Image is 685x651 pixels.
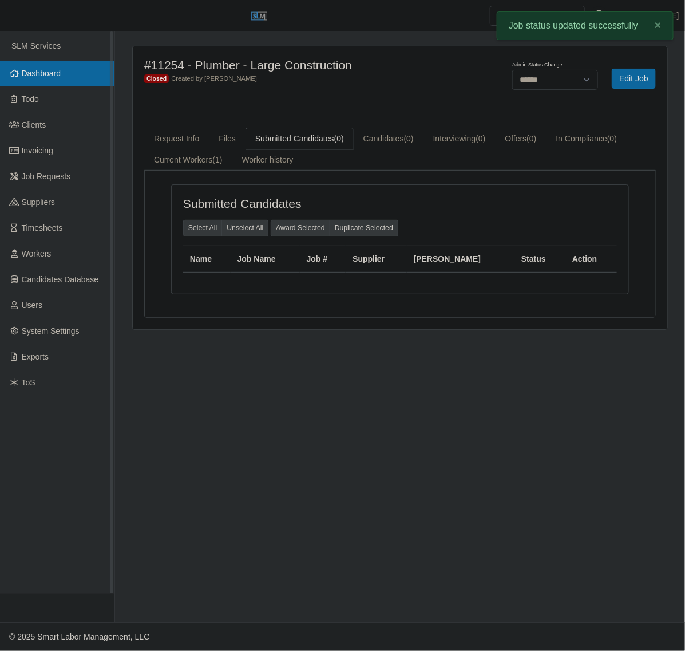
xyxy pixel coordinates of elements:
[22,378,35,387] span: ToS
[346,246,407,273] th: Supplier
[144,74,169,84] span: Closed
[22,120,46,129] span: Clients
[183,196,354,211] h4: Submitted Candidates
[404,134,414,143] span: (0)
[183,220,222,236] button: Select All
[612,69,656,89] a: Edit Job
[527,134,537,143] span: (0)
[221,220,268,236] button: Unselect All
[490,6,585,26] input: Search
[22,198,55,207] span: Suppliers
[22,223,63,232] span: Timesheets
[9,632,149,641] span: © 2025 Smart Labor Management, LLC
[171,75,257,82] span: Created by [PERSON_NAME]
[183,220,268,236] div: bulk actions
[607,134,617,143] span: (0)
[334,134,344,143] span: (0)
[271,220,398,236] div: bulk actions
[232,149,303,171] a: Worker history
[22,249,52,258] span: Workers
[144,128,209,150] a: Request Info
[22,326,80,336] span: System Settings
[547,128,627,150] a: In Compliance
[212,155,222,164] span: (1)
[271,220,330,236] button: Award Selected
[613,10,679,22] a: [PERSON_NAME]
[330,220,398,236] button: Duplicate Selected
[209,128,246,150] a: Files
[11,41,61,50] span: SLM Services
[246,128,354,150] a: Submitted Candidates
[231,246,300,273] th: Job Name
[476,134,486,143] span: (0)
[497,11,674,40] div: Job status updated successfully
[183,246,231,273] th: Name
[514,246,565,273] th: Status
[22,69,61,78] span: Dashboard
[407,246,514,273] th: [PERSON_NAME]
[22,301,43,310] span: Users
[423,128,496,150] a: Interviewing
[22,275,99,284] span: Candidates Database
[144,58,435,72] h4: #11254 - Plumber - Large Construction
[565,246,617,273] th: Action
[22,146,53,155] span: Invoicing
[496,128,547,150] a: Offers
[354,128,423,150] a: Candidates
[22,172,71,181] span: Job Requests
[22,94,39,104] span: Todo
[512,61,564,69] label: Admin Status Change:
[300,246,346,273] th: Job #
[144,149,232,171] a: Current Workers
[22,352,49,361] span: Exports
[251,7,268,25] img: SLM Logo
